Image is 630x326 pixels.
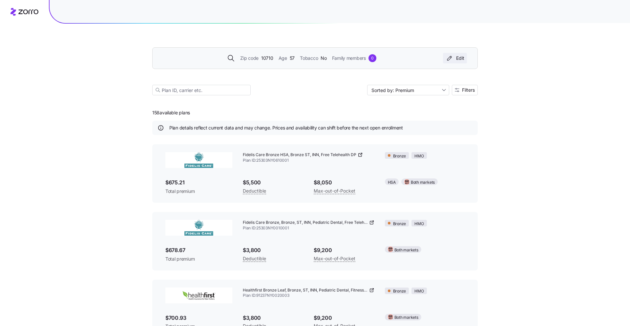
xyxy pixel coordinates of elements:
[243,293,374,298] span: Plan ID: 91237NY0020003
[388,179,396,186] span: HSA
[394,314,418,321] span: Both markets
[152,109,190,116] span: 158 available plans
[452,85,478,95] button: Filters
[243,225,374,231] span: Plan ID: 25303NY0010001
[393,221,406,227] span: Bronze
[300,55,318,62] span: Tobacco
[243,220,368,225] span: Fidelis Care Bronze, Bronze, ST, INN, Pediatric Dental, Free Telehealth DP
[443,53,467,63] button: Edit
[261,55,273,62] span: 10710
[165,246,232,254] span: $678.67
[165,178,232,187] span: $675.21
[279,55,287,62] span: Age
[243,158,374,163] span: Plan ID: 25303NY0610001
[165,188,232,195] span: Total premium
[165,220,232,236] img: Fidelis Care
[367,85,449,95] input: Sort by
[169,125,403,131] span: Plan details reflect current data and may change. Prices and availability can shift before the ne...
[243,152,356,158] span: Fidelis Care Bronze HSA, Bronze ST, INN, Free Telehealth DP
[165,152,232,168] img: Fidelis Care
[462,88,475,92] span: Filters
[290,55,295,62] span: 57
[243,314,303,322] span: $3,800
[243,246,303,254] span: $3,800
[414,153,424,159] span: HMO
[165,256,232,262] span: Total premium
[152,85,251,95] input: Plan ID, carrier etc.
[314,187,355,195] span: Max-out-of-Pocket
[165,288,232,303] img: HealthFirst
[414,288,424,294] span: HMO
[165,314,232,322] span: $700.93
[243,187,266,195] span: Deductible
[321,55,326,62] span: No
[332,55,366,62] span: Family members
[240,55,259,62] span: Zip code
[243,288,368,293] span: Healthfirst Bronze Leaf, Bronze, ST, INN, Pediatric Dental, Fitness & Wellness Rewards FP
[314,255,355,263] span: Max-out-of-Pocket
[314,178,374,187] span: $8,050
[446,55,464,61] div: Edit
[243,255,266,263] span: Deductible
[314,246,374,254] span: $9,200
[314,314,374,322] span: $9,200
[368,54,376,62] div: 0
[393,288,406,294] span: Bronze
[394,247,418,253] span: Both markets
[414,221,424,227] span: HMO
[243,178,303,187] span: $5,500
[411,179,435,186] span: Both markets
[393,153,406,159] span: Bronze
